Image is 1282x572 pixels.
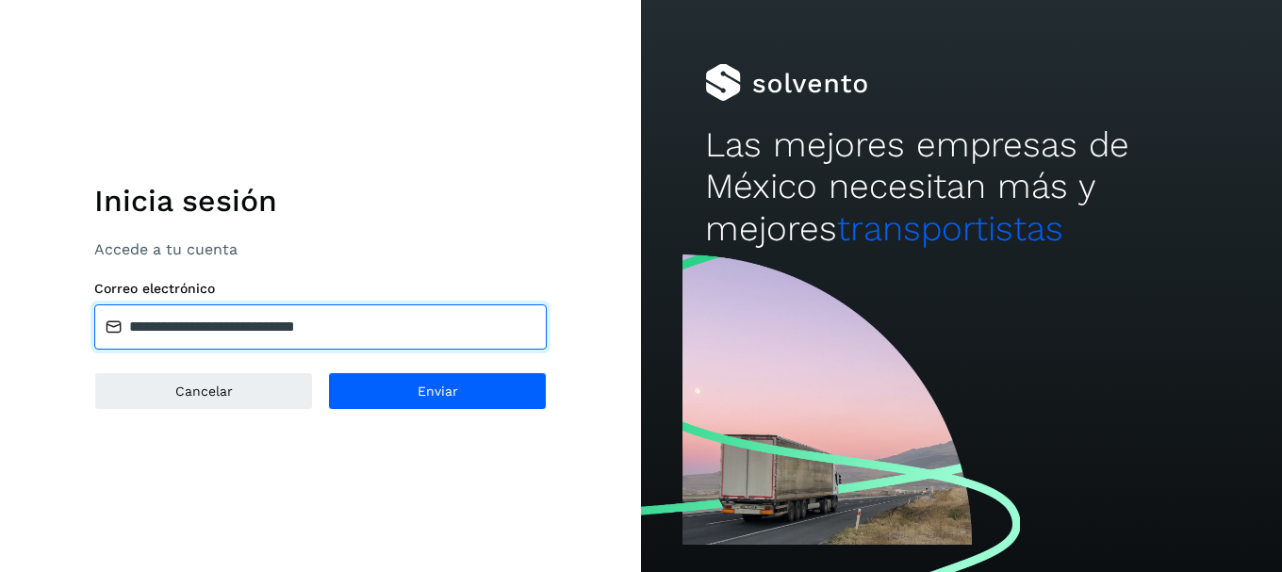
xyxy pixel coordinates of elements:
h1: Inicia sesión [94,183,547,219]
label: Correo electrónico [94,281,547,297]
span: Enviar [418,384,458,398]
span: Cancelar [175,384,233,398]
button: Cancelar [94,372,313,410]
p: Accede a tu cuenta [94,240,547,258]
button: Enviar [328,372,547,410]
span: transportistas [837,208,1063,249]
h2: Las mejores empresas de México necesitan más y mejores [705,124,1218,250]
